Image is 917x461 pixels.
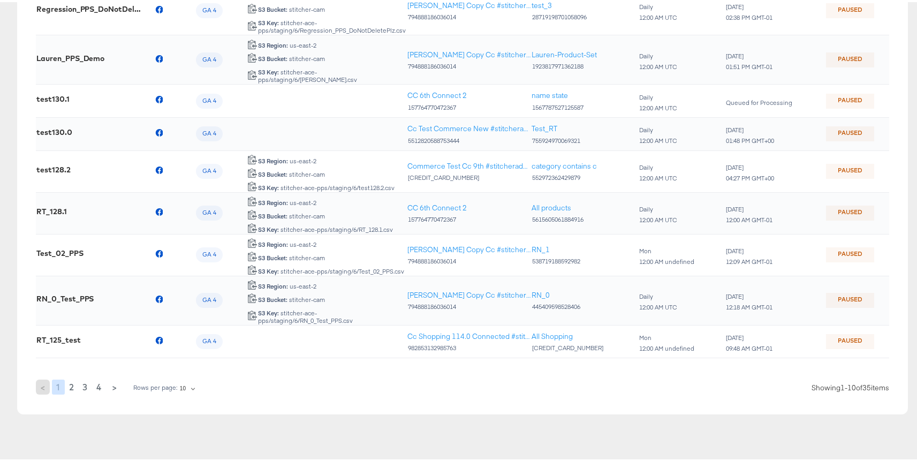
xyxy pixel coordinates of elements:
span: GA 4 [196,127,223,136]
div: stitcher-cam [257,169,325,176]
strong: S3 Bucket: [258,210,287,218]
div: Paused [826,291,874,306]
strong: S3 Key: [258,17,279,25]
div: 12:00 AM UTC [639,61,678,69]
a: All products [532,201,584,211]
div: Paused [826,50,874,65]
a: RN_0 [532,288,581,298]
div: Paused [826,1,874,16]
div: stitcher-cam [257,210,325,218]
span: GA 4 [196,248,223,257]
div: Regression_PPS_DoNotDeletePlz [36,3,143,11]
div: 794888186036014 [407,11,531,19]
strong: S3 Bucket: [258,252,287,260]
a: Test_RT [532,122,581,132]
strong: S3 Key: [258,223,279,231]
div: [CREDIT_CARD_NUMBER] [532,342,604,350]
div: 01:51 PM GMT-01 [725,61,773,69]
div: 5615605061884916 [532,214,584,221]
a: All Shopping [532,329,604,339]
div: Daily [639,203,678,211]
div: stitcher-ace-pps/staging/6/RT_128.1.csv [257,224,393,231]
div: stitcher-ace-pps/staging/6/test128.2.csv [257,182,395,190]
div: stitcher-ace-pps/staging/6/Test_02_PPS.csv [257,266,405,273]
div: test130.1 [36,93,70,101]
div: 10 [180,380,197,394]
div: Paused [826,92,874,107]
div: stitcher-ace-pps/staging/6/[PERSON_NAME].csv [257,66,406,81]
div: 12:09 AM GMT-01 [725,256,773,263]
div: RN_0_Test_PPS [36,292,94,301]
div: [DATE] [725,245,773,253]
div: [DATE] [725,162,775,169]
a: Commerce Test Cc 9th #stitcherads #product-catalog #keep [407,159,531,169]
div: us-east-2 [257,281,317,288]
div: us-east-2 [257,239,317,246]
a: category contains c [532,159,597,169]
div: Daily [639,291,678,298]
strong: S3 Bucket: [258,293,287,301]
span: 1 [56,377,60,392]
span: GA 4 [196,294,223,303]
div: Daily [639,1,678,9]
div: Queued for Processing [725,97,793,104]
strong: S3 Region: [258,155,288,163]
a: [PERSON_NAME] Copy Cc #stitcherads #product-catalog #keep [407,48,531,58]
div: 12:00 AM UTC [639,301,678,309]
div: All Shopping [532,329,573,339]
a: Cc Shopping 114.0 Connected #stitcherads #product-catalog #keep [407,329,531,339]
div: Mon [639,245,695,253]
div: Paused [826,203,874,218]
strong: S3 Bucket: [258,3,287,11]
div: Paused [826,332,874,347]
div: Mon [639,332,695,339]
div: 02:38 PM GMT-01 [725,12,773,19]
a: Cc Test Commerce New #stitcherads #product-catalog #keep [407,122,531,132]
div: 552972362429879 [532,172,597,179]
div: us-east-2 [257,40,317,47]
div: 1567787527125587 [532,102,584,109]
div: name state [532,88,568,99]
div: 01:48 PM GMT+00 [725,135,775,142]
a: name state [532,88,584,99]
div: 12:18 AM GMT-01 [725,301,773,309]
div: Paused [826,162,874,177]
button: 2 [65,377,78,392]
div: stitcher-ace-pps/staging/6/Regression_PPS_DoNotDeletePlz.csv [257,17,406,32]
div: [DATE] [725,124,775,132]
a: CC 6th Connect 2 [407,88,467,99]
div: Lauren_PPS_Demo [36,52,104,61]
span: 3 [82,377,87,392]
div: Paused [826,124,874,139]
div: 794888186036014 [407,61,531,68]
div: 1923817971362188 [532,61,597,68]
div: Rows per page: [133,382,178,389]
div: 12:00 AM GMT-01 [725,214,773,222]
div: [DATE] [725,203,773,211]
div: 755924970069321 [532,135,581,142]
div: 157764770472367 [407,214,467,221]
div: RN_1 [532,243,550,253]
div: stitcher-cam [257,294,325,301]
span: GA 4 [196,335,223,344]
div: Showing 1 - 10 of 35 items [812,381,889,391]
div: Daily [639,124,678,132]
span: 2 [69,377,74,392]
div: Test_RT [532,122,557,132]
div: RN_0 [532,288,550,298]
div: 28719198701058096 [532,11,587,19]
span: 4 [96,377,101,392]
div: [PERSON_NAME] Copy Cc #stitcherads #product-catalog #keep [407,288,531,298]
div: Daily [639,92,678,99]
div: 157764770472367 [407,102,467,109]
div: All products [532,201,571,211]
a: [PERSON_NAME] Copy Cc #stitcherads #product-catalog #keep [407,243,531,253]
div: [CREDIT_CARD_NUMBER] [407,172,531,179]
div: 12:00 AM UTC [639,172,678,180]
span: GA 4 [196,95,223,103]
